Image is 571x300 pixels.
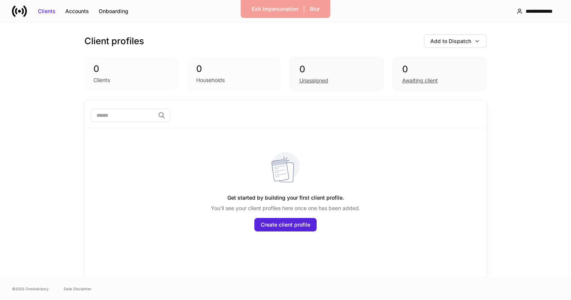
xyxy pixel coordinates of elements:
[402,63,477,75] div: 0
[65,7,89,15] div: Accounts
[290,57,384,91] div: 0Unassigned
[299,77,328,84] div: Unassigned
[84,35,144,47] h3: Client profiles
[60,5,94,17] button: Accounts
[196,63,272,75] div: 0
[254,218,317,231] button: Create client profile
[310,5,320,13] div: Blur
[93,76,110,84] div: Clients
[227,191,344,204] h5: Get started by building your first client profile.
[93,63,169,75] div: 0
[64,286,92,292] a: Data Disclaimer
[252,5,298,13] div: Exit Impersonation
[38,7,56,15] div: Clients
[402,77,438,84] div: Awaiting client
[12,286,49,292] span: © 2025 OneAdvisory
[299,63,374,75] div: 0
[305,3,325,15] button: Blur
[424,34,487,48] button: Add to Dispatch
[211,204,360,212] p: You'll see your client profiles here once one has been added.
[33,5,60,17] button: Clients
[430,37,471,45] div: Add to Dispatch
[261,221,310,228] div: Create client profile
[393,57,487,91] div: 0Awaiting client
[247,3,303,15] button: Exit Impersonation
[94,5,133,17] button: Onboarding
[99,7,128,15] div: Onboarding
[196,76,225,84] div: Households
